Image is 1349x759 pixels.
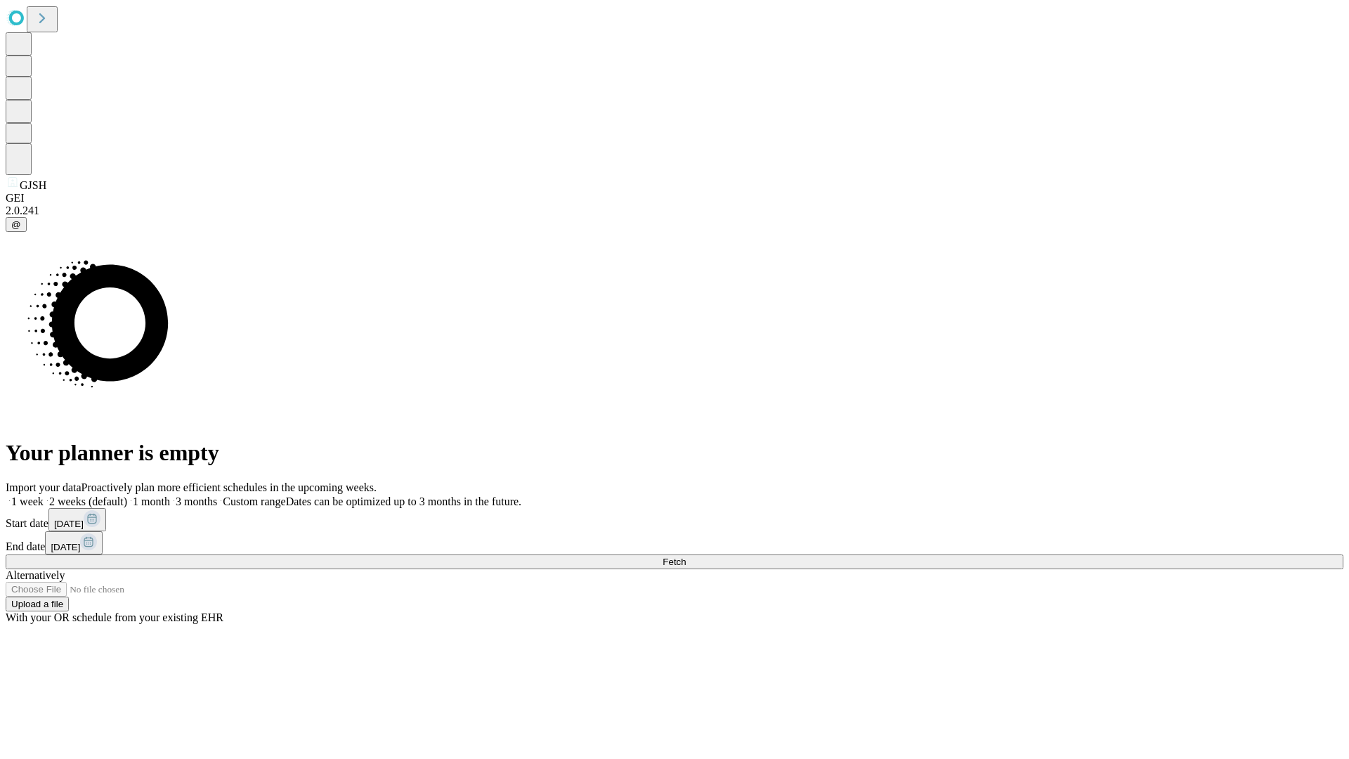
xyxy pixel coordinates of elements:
span: Fetch [663,557,686,567]
span: [DATE] [54,519,84,529]
div: Start date [6,508,1343,531]
span: @ [11,219,21,230]
button: Fetch [6,554,1343,569]
button: Upload a file [6,597,69,611]
span: With your OR schedule from your existing EHR [6,611,223,623]
span: Proactively plan more efficient schedules in the upcoming weeks. [82,481,377,493]
span: 3 months [176,495,217,507]
span: 2 weeks (default) [49,495,127,507]
span: Import your data [6,481,82,493]
span: [DATE] [51,542,80,552]
span: GJSH [20,179,46,191]
button: [DATE] [48,508,106,531]
span: Custom range [223,495,285,507]
button: [DATE] [45,531,103,554]
button: @ [6,217,27,232]
div: GEI [6,192,1343,205]
div: 2.0.241 [6,205,1343,217]
div: End date [6,531,1343,554]
span: 1 week [11,495,44,507]
span: 1 month [133,495,170,507]
span: Alternatively [6,569,65,581]
span: Dates can be optimized up to 3 months in the future. [286,495,521,507]
h1: Your planner is empty [6,440,1343,466]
